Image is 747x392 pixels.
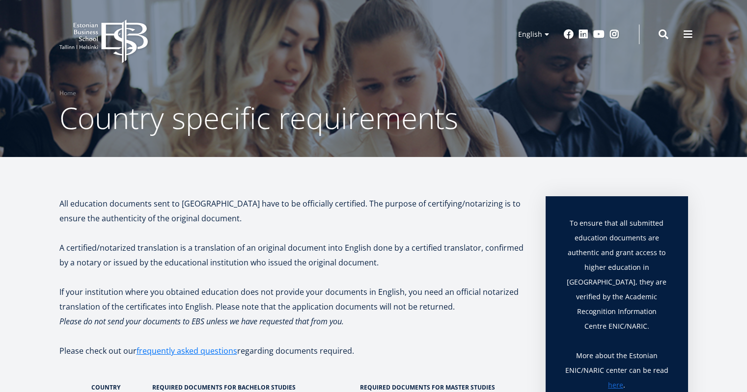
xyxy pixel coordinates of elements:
[609,29,619,39] a: Instagram
[137,343,237,358] a: frequently asked questions
[59,285,526,314] p: If your institution where you obtained education does not provide your documents in English, you ...
[565,216,668,348] p: To ensure that all submitted education documents are authentic and grant access to higher educati...
[59,98,458,138] span: Country specific requirements
[593,29,605,39] a: Youtube
[579,29,588,39] a: Linkedin
[59,343,526,373] p: Please check out our regarding documents required.
[59,316,344,327] em: Please do not send your documents to EBS unless we have requested that from you.
[59,88,76,98] a: Home
[59,196,526,226] p: All education documents sent to [GEOGRAPHIC_DATA] have to be officially certified. The purpose of...
[59,240,526,270] p: A certified/notarized translation is a translation of an original document into English done by a...
[564,29,574,39] a: Facebook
